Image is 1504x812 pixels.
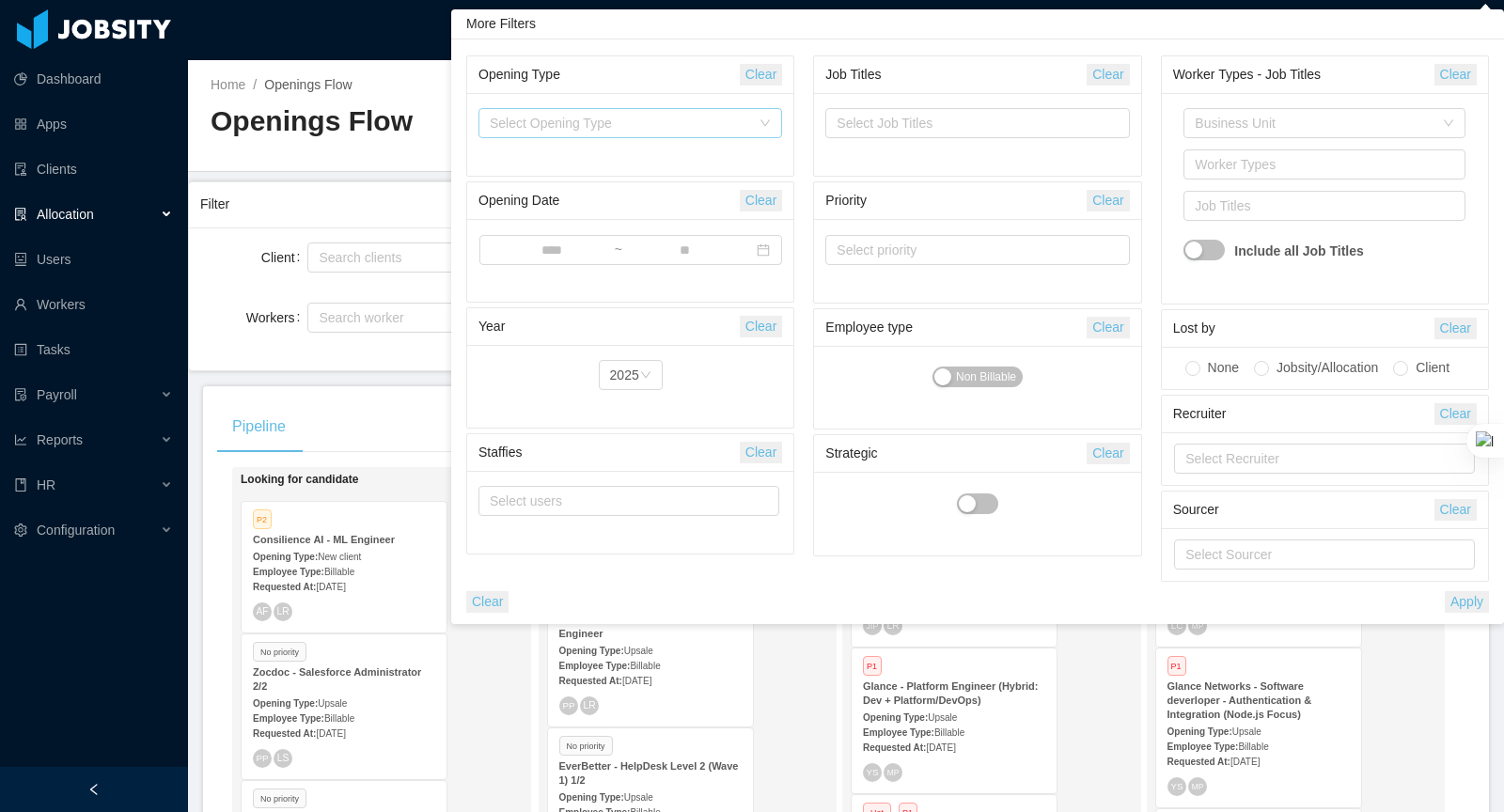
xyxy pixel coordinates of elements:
span: P2 [253,509,272,529]
div: Employee type [825,310,1087,345]
button: Clear [1434,499,1477,521]
div: Filter [200,187,1176,222]
h2: Openings Flow [211,102,846,141]
strong: Zocdoc - Salesforce Administrator 2/2 [253,666,421,692]
span: / [253,77,257,92]
span: [DATE] [316,728,345,739]
a: icon: pie-chartDashboard [14,60,173,98]
strong: Reframe Data - Senior Fullstack Engineer [559,614,715,639]
button: Clear [1087,317,1129,338]
span: PP [256,753,268,763]
a: Home [211,77,245,92]
strong: Employee Type: [559,661,631,671]
span: Billable [1238,742,1268,752]
a: icon: profileTasks [14,331,173,368]
span: [DATE] [316,582,345,592]
span: MP [887,768,899,776]
div: Job Titles [1195,196,1446,215]
div: 2025 [610,361,639,389]
div: More Filters [451,9,1504,39]
i: icon: down [760,117,771,131]
div: Select Opening Type [490,114,750,133]
span: LR [886,620,899,631]
div: Select users [490,492,760,510]
div: Sourcer [1173,492,1434,527]
i: icon: setting [14,523,27,537]
span: PP [562,700,574,710]
div: Business Unit [1195,114,1433,133]
span: Openings Flow [264,77,352,92]
a: icon: appstoreApps [14,105,173,143]
strong: Opening Type: [863,712,928,723]
span: P1 [863,656,882,676]
span: Client [1408,360,1457,375]
strong: Include all Job Titles [1234,232,1363,270]
div: Priority [825,183,1087,218]
div: Worker Types - Job Titles [1173,57,1434,92]
strong: Requested At: [559,676,622,686]
span: MP [1191,782,1202,790]
span: [DATE] [622,676,651,686]
button: Clear [1087,64,1129,86]
strong: Opening Type: [559,792,624,803]
div: Select Job Titles [837,114,1109,133]
div: Lost by [1173,311,1434,346]
i: icon: calendar [757,243,770,257]
strong: Requested At: [253,728,316,739]
span: Upsale [624,792,653,803]
span: AF [256,606,268,617]
span: [DATE] [926,742,955,753]
span: LS [277,753,290,763]
label: Client [261,250,308,265]
span: No priority [253,789,306,808]
span: HR [37,477,55,492]
div: Select Sourcer [1185,545,1455,564]
strong: Employee Type: [1167,742,1239,752]
strong: Employee Type: [253,713,324,724]
span: P1 [1167,656,1186,676]
span: Non Billable [956,367,1016,386]
span: LR [276,606,289,617]
span: Billable [324,713,354,724]
i: icon: solution [14,208,27,221]
button: Clear [1087,443,1129,464]
i: icon: book [14,478,27,492]
input: Workers [313,306,323,329]
span: Billable [630,661,660,671]
div: Select Recruiter [1185,449,1455,468]
a: icon: robotUsers [14,241,173,278]
span: Upsale [928,712,957,723]
i: icon: line-chart [14,433,27,446]
button: Apply [1445,591,1489,613]
strong: Employee Type: [253,567,324,577]
i: icon: down [1443,117,1454,131]
strong: Consilience AI - ML Engineer [253,534,395,545]
strong: EverBetter - HelpDesk Level 2 (Wave 1) 1/2 [559,760,739,786]
span: Upsale [1232,726,1261,737]
div: Recruiter [1173,397,1434,431]
div: Opening Type [478,57,740,92]
span: None [1200,360,1246,375]
strong: Glance - Platform Engineer (Hybrid: Dev + Platform/DevOps) [863,680,1038,706]
span: New client [318,552,361,562]
strong: Requested At: [253,582,316,592]
div: Strategic [825,436,1087,471]
span: [DATE] [1230,757,1260,767]
span: YS [866,767,878,777]
span: No priority [559,736,613,756]
strong: Requested At: [863,742,926,753]
strong: Opening Type: [253,552,318,562]
div: Worker Types [1195,155,1446,174]
span: Upsale [318,698,347,709]
span: Billable [934,727,964,738]
label: Workers [246,310,308,325]
span: MP [1191,621,1202,630]
div: Pipeline [217,400,301,453]
span: Billable [324,567,354,577]
div: Select priority [837,241,1101,259]
span: Allocation [37,207,94,222]
input: Client [313,246,323,269]
button: Clear [466,591,509,613]
span: YS [1170,781,1183,791]
span: Configuration [37,523,115,538]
